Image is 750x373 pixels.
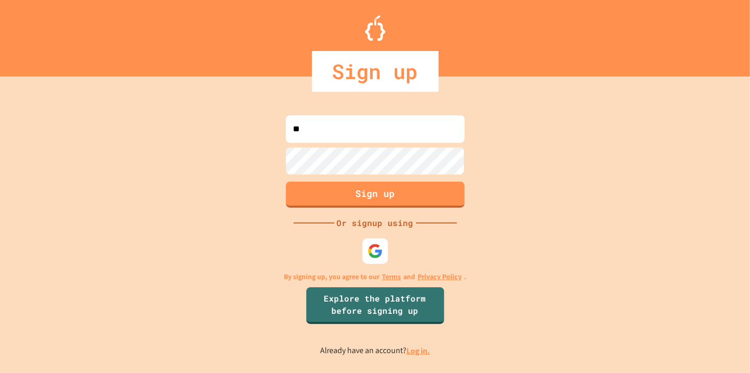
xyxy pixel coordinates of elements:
img: Logo.svg [365,15,385,41]
div: Or signup using [334,217,416,229]
a: Terms [382,271,401,282]
p: Already have an account? [320,344,430,357]
a: Log in. [406,345,430,356]
button: Sign up [286,182,465,208]
a: Privacy Policy [418,271,462,282]
p: By signing up, you agree to our and . [284,271,466,282]
a: Explore the platform before signing up [306,287,444,324]
img: google-icon.svg [368,243,383,259]
div: Sign up [312,51,439,92]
